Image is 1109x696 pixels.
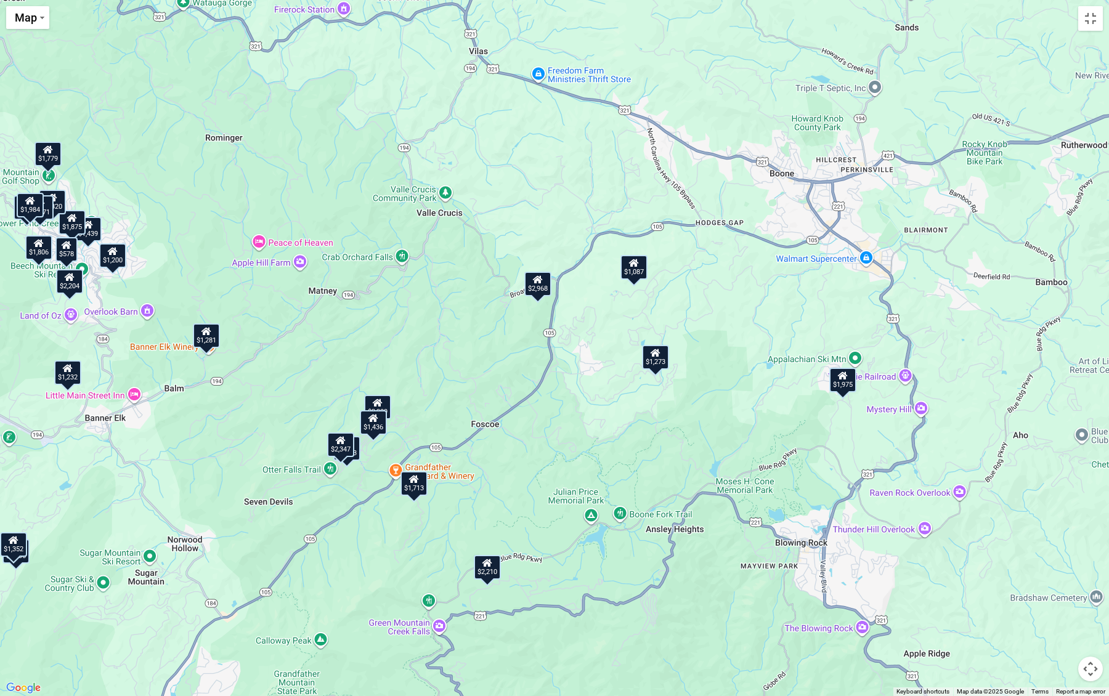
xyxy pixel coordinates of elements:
a: Report a map error [1056,688,1105,695]
span: Map data ©2025 Google [957,688,1024,695]
div: $1,087 [620,255,648,280]
a: Terms (opens in new tab) [1031,688,1049,695]
button: Keyboard shortcuts [896,687,949,696]
div: $1,975 [829,368,856,392]
button: Map camera controls [1078,657,1103,681]
div: $1,273 [642,345,669,370]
